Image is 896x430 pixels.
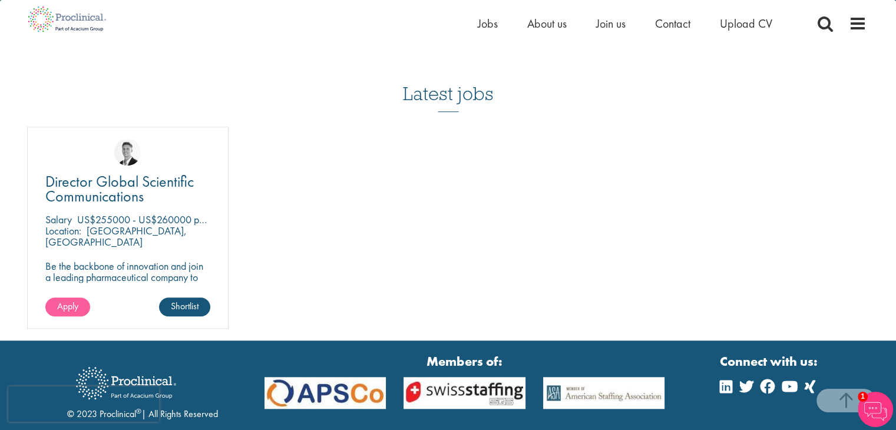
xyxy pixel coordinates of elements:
[395,377,534,409] img: APSCo
[57,300,78,312] span: Apply
[45,171,194,206] span: Director Global Scientific Communications
[67,359,185,408] img: Proclinical Recruitment
[858,392,893,427] img: Chatbot
[655,16,690,31] a: Contact
[720,16,772,31] a: Upload CV
[67,358,218,421] div: © 2023 Proclinical | All Rights Reserved
[45,224,187,249] p: [GEOGRAPHIC_DATA], [GEOGRAPHIC_DATA]
[77,213,236,226] p: US$255000 - US$260000 per annum
[264,352,665,371] strong: Members of:
[256,377,395,409] img: APSCo
[534,377,674,409] img: APSCo
[45,213,72,226] span: Salary
[720,352,820,371] strong: Connect with us:
[114,139,141,166] img: George Watson
[45,224,81,237] span: Location:
[45,297,90,316] a: Apply
[45,260,211,316] p: Be the backbone of innovation and join a leading pharmaceutical company to help keep life-changin...
[596,16,626,31] a: Join us
[8,386,159,422] iframe: reCAPTCHA
[858,392,868,402] span: 1
[159,297,210,316] a: Shortlist
[527,16,567,31] a: About us
[45,174,211,204] a: Director Global Scientific Communications
[478,16,498,31] a: Jobs
[403,54,494,112] h3: Latest jobs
